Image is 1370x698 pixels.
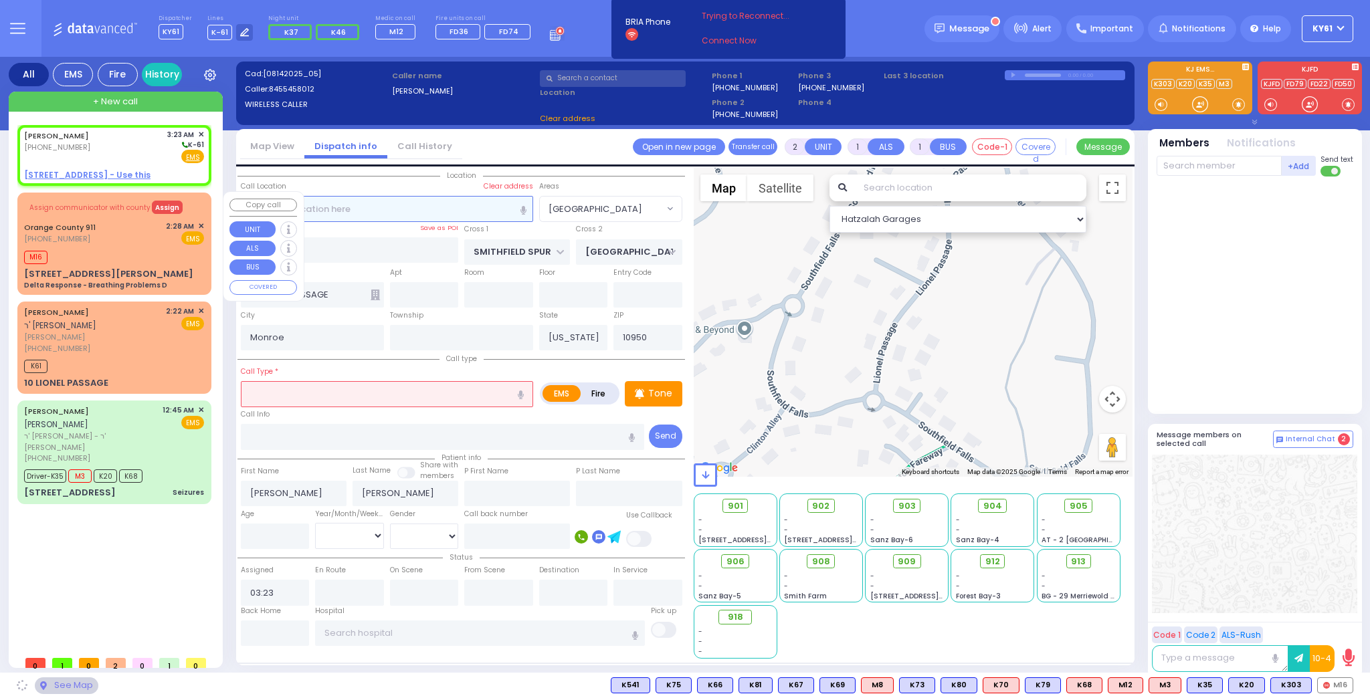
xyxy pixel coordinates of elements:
span: - [870,515,874,525]
label: Call back number [464,509,528,519]
span: 906 [726,555,745,568]
span: 2:22 AM [166,306,194,316]
span: 8455458012 [269,84,314,94]
span: Assign communicator with county [29,203,151,213]
label: State [539,310,558,321]
div: K75 [656,677,692,693]
span: + New call [93,95,138,108]
div: K66 [697,677,733,693]
div: [STREET_ADDRESS] [24,486,116,499]
div: - [698,636,772,647]
button: Assign [152,201,183,214]
span: Trying to Reconnect... [702,10,807,22]
label: Cross 1 [464,224,488,235]
div: M8 [861,677,894,693]
p: Tone [648,386,672,400]
div: BLS [739,677,773,693]
span: [PHONE_NUMBER] [24,233,90,244]
span: [GEOGRAPHIC_DATA] [549,203,642,216]
div: Fire [98,63,138,86]
label: First Name [241,466,279,477]
a: [PERSON_NAME] [24,130,89,141]
button: Internal Chat 2 [1273,431,1353,448]
span: 1 [159,658,179,668]
span: - [1042,581,1046,591]
label: [PHONE_NUMBER] [712,82,778,92]
span: Phone 4 [798,97,880,108]
span: - [870,571,874,581]
span: [STREET_ADDRESS][PERSON_NAME] [784,535,910,545]
div: M3 [1149,677,1181,693]
label: Call Location [241,181,286,192]
button: KY61 [1302,15,1353,42]
span: 0 [79,658,99,668]
label: Pick up [651,606,676,616]
span: - [784,581,788,591]
span: BG - 29 Merriewold S. [1042,591,1116,601]
label: Hospital [315,606,345,616]
a: Call History [387,140,462,152]
span: 901 [728,499,743,513]
span: ✕ [198,221,204,232]
span: [PHONE_NUMBER] [24,453,90,463]
div: EMS [53,63,93,86]
button: Show street map [700,174,747,201]
label: EMS [543,385,581,402]
a: [PERSON_NAME] [24,406,89,417]
label: In Service [613,565,648,576]
a: Open in new page [633,138,725,155]
small: Share with [420,460,458,470]
span: 1 [52,658,72,668]
span: Alert [1032,23,1052,35]
span: K68 [119,469,142,483]
label: Night unit [268,15,364,23]
div: K20 [1228,677,1265,693]
span: Message [949,22,989,35]
div: All [9,63,49,86]
label: Turn off text [1320,164,1342,178]
span: 903 [898,499,916,513]
span: 3:23 AM [167,130,194,140]
div: BLS [656,677,692,693]
span: Send text [1320,154,1353,164]
span: [STREET_ADDRESS][PERSON_NAME] [870,591,997,601]
div: ALS [1108,677,1143,693]
label: Call Type * [241,366,278,377]
a: FD79 [1284,79,1306,89]
span: 905 [1070,499,1088,513]
span: Sanz Bay-5 [698,591,741,601]
label: Back Home [241,606,281,616]
a: K35 [1196,79,1215,89]
span: 2:28 AM [166,221,194,231]
span: Phone 2 [712,97,793,108]
span: - [698,515,702,525]
img: Logo [53,20,142,37]
div: K68 [1066,677,1102,693]
div: BLS [819,677,856,693]
span: - [956,581,960,591]
span: - [870,581,874,591]
div: K73 [899,677,935,693]
span: 0 [132,658,153,668]
span: ר' [PERSON_NAME] - ר' [PERSON_NAME] [24,431,158,453]
label: KJFD [1258,66,1362,76]
span: KY61 [1312,23,1333,35]
button: Code-1 [972,138,1012,155]
label: Last 3 location [884,70,1005,82]
button: Transfer call [728,138,777,155]
div: - [698,626,772,636]
span: [08142025_05] [263,68,321,79]
a: FD50 [1332,79,1355,89]
button: +Add [1282,156,1316,176]
div: BLS [1187,677,1223,693]
button: BUS [229,259,276,275]
span: ✕ [198,129,204,140]
button: Code 1 [1152,626,1182,643]
label: ZIP [613,310,623,321]
div: [STREET_ADDRESS][PERSON_NAME] [24,267,193,281]
span: 0 [25,658,45,668]
label: Use Callback [626,510,672,521]
span: K37 [284,27,298,37]
a: KJFD [1261,79,1282,89]
span: WOODBURY JUNCTION [539,196,682,221]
